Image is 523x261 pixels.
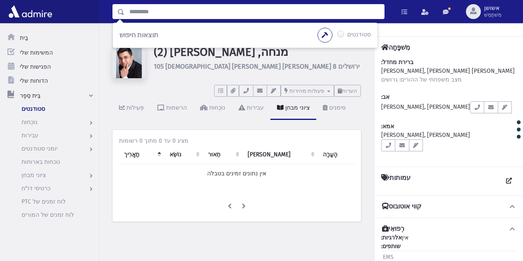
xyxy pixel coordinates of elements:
font: [PERSON_NAME], [PERSON_NAME] [381,132,470,139]
font: הרשמות [166,104,187,111]
th: תיאור: הפעלה כדי למיין עמודות בסדר עולה [203,145,243,164]
a: פְּעִילוּת [112,97,150,120]
font: מצב משפחתי של ההורים: גרושים [381,76,462,83]
font: ברירת מחדל: [381,59,413,66]
font: בֵּית סֵפֶר [20,92,41,99]
button: הערות [334,85,361,97]
font: [PERSON_NAME] [248,151,291,158]
font: שותפים: [381,243,401,250]
font: EMS [383,254,394,261]
font: מציג 0 עד 0 מתוך 0 רשומות [119,137,189,144]
font: פְּעִילוּת [127,104,144,111]
font: אין [402,234,408,241]
font: אמא: [381,123,394,130]
a: נוֹכְחוּת [193,97,232,120]
img: אדמיר פרו [7,3,54,20]
nav: פירורי לחם [112,33,142,45]
font: לוח זמנים של המורים [21,211,74,218]
font: [PERSON_NAME], [PERSON_NAME] [PERSON_NAME] [381,67,515,74]
a: סימנים [316,97,352,120]
font: הפגישות שלי [20,63,51,70]
a: סטודנטים [112,34,142,41]
font: 105 [DEMOGRAPHIC_DATA] [PERSON_NAME] [PERSON_NAME] 8 ירושלים [154,62,360,70]
font: תֵאוּר [208,151,220,158]
font: אין נתונים זמינים בטבלה [207,170,266,177]
font: [PERSON_NAME], [PERSON_NAME] [381,103,470,110]
font: ציוני מבחן [285,104,310,111]
button: פעולות מהירות [281,85,334,97]
font: לוח זמנים של PTC [21,198,66,205]
font: נוֹכְחוּת [21,119,38,126]
th: הֶעָרָה [318,145,354,164]
font: יומני סטודנטים [21,145,57,152]
font: סימנים [329,104,346,111]
a: הצג את כל האיגודים [502,174,516,189]
font: אשושן [484,5,499,12]
img: w== [112,45,146,78]
font: אב: [381,93,389,101]
font: מִשׁפָּחָה [389,43,410,51]
font: רְפוּאִי [389,225,404,232]
font: הערות [342,88,357,94]
a: ציוני מבחן [270,97,316,120]
font: הֶעָרָה [323,151,337,158]
input: לְחַפֵּשׂ [124,4,384,19]
font: המשימות שלי [20,49,53,56]
font: סטודנטים [21,105,45,113]
font: סטודנטים [347,31,371,38]
button: קווי אוטובוס [381,202,516,211]
font: תַאֲרִיך [124,151,139,158]
font: ציוני מבחן [21,172,46,179]
font: פעולות מהירות [289,88,324,94]
font: עבירות [21,132,38,139]
font: בַּיִת [20,34,28,41]
th: סימון: הפעל כדי למיין עמודות בסדר עולה [243,145,318,164]
font: תוצאות חיפוש [119,31,158,39]
th: תאריך: הפעל כדי למיין עמודות יורד [119,145,165,164]
font: אלרגיות: [381,234,402,241]
font: מִשׁתַמֵשׁ [484,12,502,18]
font: כרטיסי דו"ח [21,185,50,192]
button: רְפוּאִי [381,225,516,233]
font: נוֹשֵׂא [170,151,181,158]
font: מנחה, [PERSON_NAME] (2) [154,45,288,59]
font: עבירות [247,104,264,111]
font: נוֹכְחוּת [209,104,225,111]
font: עמותות [389,174,411,182]
a: הרשמות [150,97,193,120]
a: עבירות [232,97,270,120]
th: נושא: הפעלה למיון עמודות בסדר עולה [165,145,203,164]
font: נוכחות בארוחות [21,158,60,165]
font: הדוחות שלי [20,77,48,84]
font: קווי אוטובוס [389,202,421,210]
